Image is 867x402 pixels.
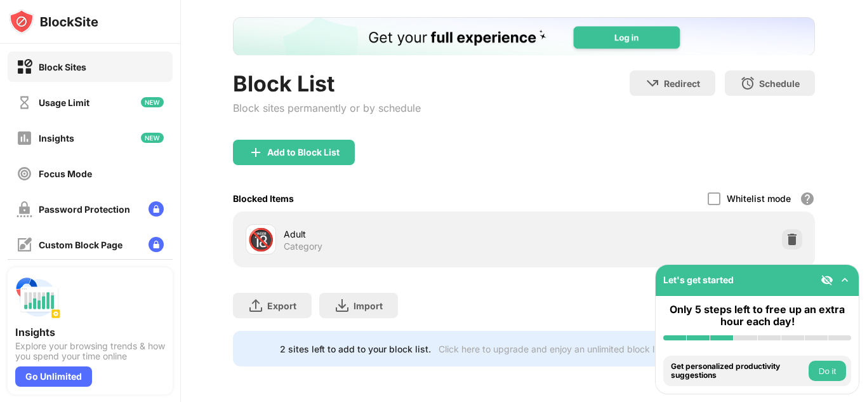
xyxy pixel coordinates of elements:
[149,237,164,252] img: lock-menu.svg
[17,130,32,146] img: insights-off.svg
[354,300,383,311] div: Import
[809,361,846,381] button: Do it
[39,204,130,215] div: Password Protection
[838,274,851,286] img: omni-setup-toggle.svg
[15,366,92,387] div: Go Unlimited
[39,97,89,108] div: Usage Limit
[15,341,165,361] div: Explore your browsing trends & how you spend your time online
[233,102,421,114] div: Block sites permanently or by schedule
[39,133,74,144] div: Insights
[284,227,524,241] div: Adult
[233,17,815,55] iframe: Banner
[284,241,322,252] div: Category
[15,275,61,321] img: push-insights.svg
[663,304,851,328] div: Only 5 steps left to free up an extra hour each day!
[439,344,666,354] div: Click here to upgrade and enjoy an unlimited block list.
[39,168,92,179] div: Focus Mode
[9,9,98,34] img: logo-blocksite.svg
[759,78,800,89] div: Schedule
[149,201,164,217] img: lock-menu.svg
[267,147,340,157] div: Add to Block List
[233,70,421,97] div: Block List
[17,166,32,182] img: focus-off.svg
[39,62,86,72] div: Block Sites
[663,274,734,285] div: Let's get started
[17,95,32,111] img: time-usage-off.svg
[17,59,32,75] img: block-on.svg
[280,344,431,354] div: 2 sites left to add to your block list.
[39,239,122,250] div: Custom Block Page
[248,227,274,253] div: 🔞
[17,237,32,253] img: customize-block-page-off.svg
[821,274,833,286] img: eye-not-visible.svg
[671,362,805,380] div: Get personalized productivity suggestions
[141,97,164,107] img: new-icon.svg
[233,193,294,204] div: Blocked Items
[664,78,700,89] div: Redirect
[141,133,164,143] img: new-icon.svg
[15,326,165,338] div: Insights
[267,300,296,311] div: Export
[727,193,791,204] div: Whitelist mode
[17,201,32,217] img: password-protection-off.svg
